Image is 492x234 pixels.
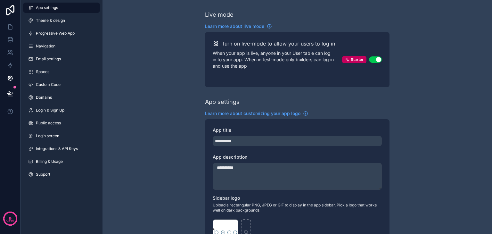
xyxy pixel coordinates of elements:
a: Progressive Web App [23,28,100,38]
span: Support [36,172,50,177]
a: Login & Sign Up [23,105,100,115]
span: Sidebar logo [213,195,240,201]
span: Starter [351,57,364,62]
span: Custom Code [36,82,61,87]
a: Support [23,169,100,180]
a: App settings [23,3,100,13]
span: Billing & Usage [36,159,63,164]
a: Spaces [23,67,100,77]
span: Login & Sign Up [36,108,64,113]
span: Integrations & API Keys [36,146,78,151]
span: Progressive Web App [36,31,75,36]
a: Billing & Usage [23,156,100,167]
span: Learn more about live mode [205,23,264,29]
span: Public access [36,121,61,126]
span: Login screen [36,133,59,138]
span: Theme & design [36,18,65,23]
span: Domains [36,95,52,100]
span: Navigation [36,44,55,49]
p: 9 [9,215,12,222]
a: Custom Code [23,79,100,90]
span: App description [213,154,247,160]
div: App settings [205,97,240,106]
a: Integrations & API Keys [23,144,100,154]
a: Learn more about live mode [205,23,272,29]
a: Email settings [23,54,100,64]
span: Spaces [36,69,49,74]
span: App title [213,127,231,133]
a: Public access [23,118,100,128]
a: Theme & design [23,15,100,26]
span: Learn more about customizing your app logo [205,110,300,117]
div: Live mode [205,10,234,19]
p: When your app is live, anyone in your User table can log in to your app. When in test-mode only b... [213,50,342,69]
p: days [6,218,14,223]
a: Domains [23,92,100,103]
a: Navigation [23,41,100,51]
h2: Turn on live-mode to allow your users to log in [222,40,335,47]
span: App settings [36,5,58,10]
span: Upload a rectangular PNG, JPEG or GIF to display in the app sidebar. Pick a logo that works well ... [213,203,382,213]
a: Learn more about customizing your app logo [205,110,308,117]
span: Email settings [36,56,61,62]
a: Login screen [23,131,100,141]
